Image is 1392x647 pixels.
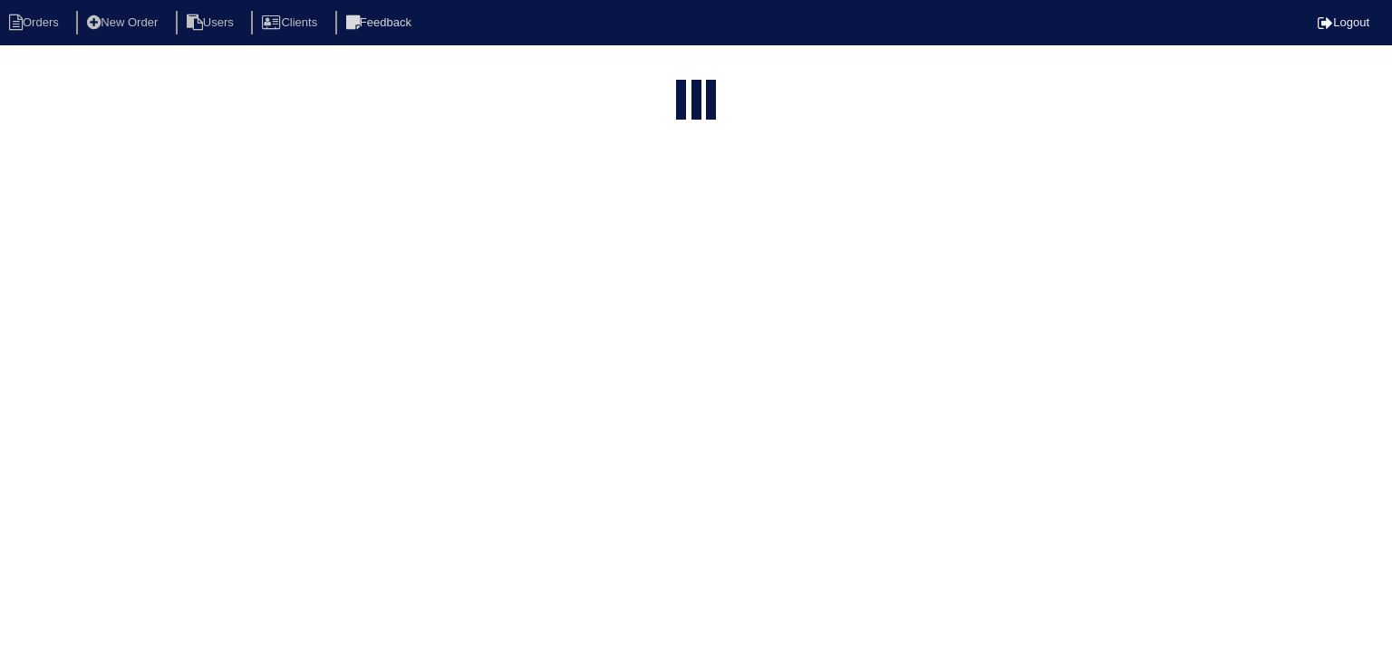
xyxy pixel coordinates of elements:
[251,11,332,35] li: Clients
[176,11,248,35] li: Users
[251,15,332,29] a: Clients
[76,15,172,29] a: New Order
[76,11,172,35] li: New Order
[176,15,248,29] a: Users
[691,80,701,123] div: loading...
[335,11,426,35] li: Feedback
[1318,15,1369,29] a: Logout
